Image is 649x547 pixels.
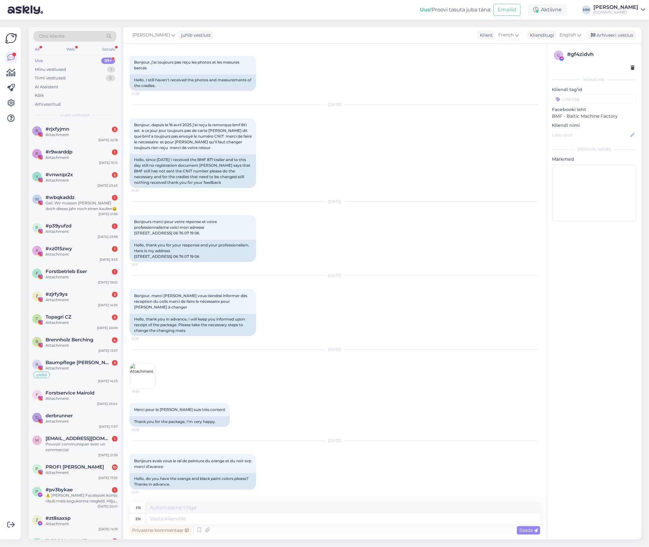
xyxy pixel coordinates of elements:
div: Minu vestlused [35,66,66,73]
span: pildid [36,373,47,377]
span: #p39yufzd [46,223,71,229]
div: Socials [101,45,116,53]
div: 1 [112,223,118,229]
span: 19:58 [132,427,155,432]
span: #wbqkaddz [46,195,75,200]
div: AI Assistent [35,84,58,90]
span: 10:31 [132,188,155,193]
span: v [36,174,38,179]
p: Märkmed [552,156,636,163]
div: Tiimi vestlused [35,75,66,81]
p: BMF - Baltic Machine Factory [552,113,636,120]
div: Attachment [46,229,118,234]
div: Hello, thank you in advance, I will keep you informed upon receipt of the package. Please take th... [130,314,256,336]
span: English [560,32,576,39]
a: [PERSON_NAME][DOMAIN_NAME] [593,5,645,15]
span: Uued vestlused [60,112,90,118]
span: r [36,128,39,133]
div: 4 [112,337,118,343]
div: Privaatne kommentaar [130,526,191,535]
div: fr [136,502,141,513]
div: Hello, since [DATE] I received the BMF 8T1 trailer and to this day still no registration document... [130,154,256,188]
span: [PERSON_NAME] [132,32,170,39]
div: ⚠️ [PERSON_NAME] Facebooki konto rikub meie kogukonna reegleid. Hiljuti on meie süsteem saanud ka... [46,493,118,504]
span: PROFI KMET [46,464,104,470]
div: 10 [112,464,118,470]
b: Uus! [420,7,432,13]
div: 1 [112,246,118,252]
div: Proovi tasuta juba täna: [420,6,491,14]
div: 1 [107,66,115,73]
div: [DATE] [130,102,540,108]
div: Aktiivne [528,4,567,16]
span: Bonjour, depuis le 16 avril 2025 j’ai reçu la remorque bmf 8t1 est a ce jour jour toujours pas de... [134,122,253,150]
span: p [36,489,39,494]
div: [DATE] 23:43 [97,183,118,188]
span: Baumpflege Wigand Seidl GbR [46,360,111,365]
div: # gf4zidvh [567,51,634,58]
div: [DATE] 19:02 [98,280,118,285]
span: #pv3bykae [46,487,73,493]
div: [DATE] 17:35 [98,476,118,480]
div: Kõik [35,92,44,99]
div: [DATE] 20:41 [98,504,118,509]
span: F [36,271,38,276]
div: Hello, do you have the orange and black paint colors please? Thanks in advance. [130,473,256,490]
p: Kliendi tag'id [552,86,636,93]
div: All [34,45,41,53]
span: Bonjour, j’ai toujours pas reçu les photos et les mesures berces [134,60,240,70]
span: w [35,197,39,202]
span: French [498,32,514,39]
div: 2 [112,172,118,178]
span: #zjrfy9ys [46,291,68,297]
div: Attachment [46,320,118,326]
div: Thank you for the package, I'm very happy. [130,416,230,427]
span: Merci pour le [PERSON_NAME] suis très content [134,407,225,412]
span: m [35,438,39,443]
div: [DATE] 23:38 [98,234,118,239]
div: Attachment [46,343,118,348]
div: [DATE] 14:23 [98,379,118,383]
div: 1 [112,269,118,275]
div: Attachment [46,396,118,401]
button: Emailid [493,4,521,16]
p: Kliendi nimi [552,122,636,129]
div: Klient [477,32,493,39]
div: Pouvoir communiquer avec un commercial [46,441,118,453]
div: Attachment [46,252,118,257]
div: 0 [106,75,115,81]
span: derbrunner [46,413,73,419]
span: p [36,225,39,230]
div: 5 [112,538,118,544]
div: [DATE] [130,199,540,204]
span: Forstbetrieb Eser [46,269,87,274]
span: d [35,415,39,420]
div: Attachment [46,365,118,371]
div: Hello, thank you for your response and your professionalism. Here is my address [STREET_ADDRESS] ... [130,240,256,262]
span: #vnwrqx2x [46,172,73,177]
span: 10:11 [132,262,155,267]
span: 14:39 [132,91,155,96]
div: [DATE] 9:53 [100,257,118,262]
span: Bonjours avais vous le ral de peinture du orange et du noir svp merci d’avance [134,458,252,469]
span: Saada [519,527,538,533]
div: [DATE] 21:39 [98,453,118,457]
div: en [136,513,141,524]
span: 19:58 [132,389,156,394]
div: Hello, I still haven't received the photos and measurements of the cradles. [130,75,256,91]
div: juhib vestlust [179,32,211,39]
span: Brennholz Berching [46,337,93,343]
span: #r9warddp [46,149,72,155]
input: Lisa tag [552,94,636,104]
div: [DATE] 13:37 [98,348,118,353]
span: Otsi kliente [39,33,64,40]
div: 5 [112,314,118,320]
span: T [36,316,38,321]
span: r [36,151,39,156]
div: Attachment [46,177,118,183]
span: Nina Hausler [46,538,87,544]
div: Attachment [46,470,118,476]
div: Attachment [46,132,118,138]
div: [DATE] [130,273,540,278]
span: x [36,248,38,253]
